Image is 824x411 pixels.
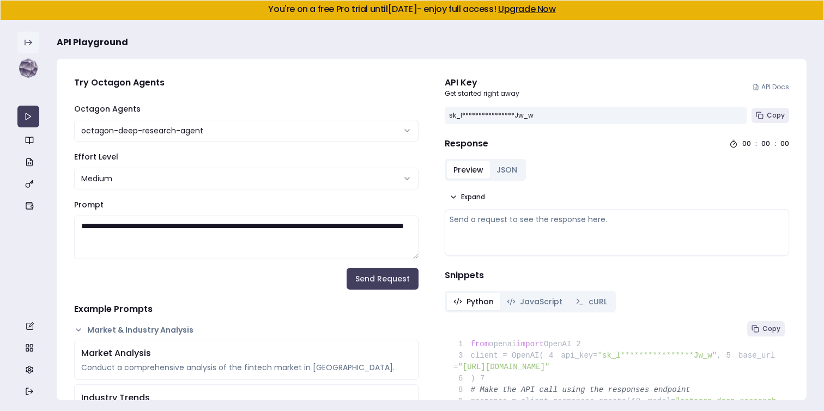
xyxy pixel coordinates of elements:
button: Copy [747,321,785,336]
span: , [717,351,721,360]
h4: Snippets [445,269,789,282]
h4: Response [445,137,488,150]
span: "[URL][DOMAIN_NAME]" [458,363,549,371]
span: cURL [589,296,607,307]
div: API Key [445,76,519,89]
span: API Playground [57,36,128,49]
span: ) [453,374,475,383]
span: 1 [453,339,471,350]
span: 7 [475,373,493,384]
span: from [471,340,489,348]
span: Copy [762,324,780,333]
a: Upgrade Now [498,3,556,15]
span: 10 [631,396,649,407]
div: : [774,139,776,148]
span: client = OpenAI( [453,351,544,360]
span: 8 [453,384,471,396]
div: 00 [742,139,751,148]
img: logo-0uyt-Vr5.svg [17,58,39,79]
h4: Try Octagon Agents [74,76,419,89]
span: api_key= [561,351,597,360]
span: import [517,340,544,348]
span: Copy [767,111,785,120]
a: API Playground [17,106,39,127]
span: openai [489,340,516,348]
span: JavaScript [520,296,562,307]
span: 9 [453,396,471,407]
span: 2 [571,339,589,350]
span: Expand [461,193,485,201]
span: 3 [453,350,471,361]
label: Octagon Agents [74,103,141,114]
div: Conduct a comprehensive analysis of the fintech market in [GEOGRAPHIC_DATA]. [81,362,411,373]
button: Expand [445,189,489,205]
span: # Make the API call using the responses endpoint [471,385,690,394]
div: : [755,139,757,148]
p: Get started right away [445,89,519,98]
div: Send a request to see the response here. [450,214,784,225]
button: Copy [752,108,789,123]
div: 00 [780,139,789,148]
span: 6 [453,373,471,384]
span: 4 [544,350,561,361]
button: Send Request [347,268,419,290]
button: Preview [447,161,490,179]
label: Prompt [74,199,104,210]
span: model= [648,397,675,406]
label: Effort Level [74,151,118,162]
span: OpenAI [544,340,571,348]
div: Industry Trends [81,391,411,404]
span: 5 [721,350,738,361]
div: Market Analysis [81,347,411,360]
div: 00 [761,139,770,148]
button: Market & Industry Analysis [74,324,419,335]
span: response = client.responses.create( [453,397,631,406]
a: API Docs [753,83,789,91]
h5: You're on a free Pro trial until [DATE] - enjoy full access! [9,5,815,14]
h4: Example Prompts [74,303,419,316]
button: JSON [490,161,524,179]
span: Python [466,296,494,307]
